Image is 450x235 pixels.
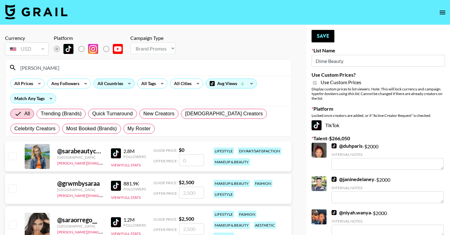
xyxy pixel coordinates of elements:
[254,180,272,187] div: fashion
[92,110,133,117] span: Quick Turnaround
[111,181,121,191] img: TikTok
[179,216,194,222] strong: $ 2,500
[57,224,103,228] div: [GEOGRAPHIC_DATA]
[11,79,34,88] div: All Prices
[127,125,151,132] span: My Roster
[179,154,204,166] input: 0
[14,125,56,132] span: Celebrity Creators
[436,6,449,19] button: open drawer
[153,191,178,196] span: Offer Price:
[137,79,157,88] div: All Tags
[66,125,117,132] span: Most Booked (Brands)
[332,176,444,203] div: - $ 2000
[111,217,121,227] img: TikTok
[312,113,445,118] div: Locked once creators are added, or if "Active Creator Request" is checked.
[5,35,49,41] div: Currency
[332,210,337,215] img: TikTok
[57,155,103,160] div: [GEOGRAPHIC_DATA]
[11,94,56,103] div: Match Any Tags
[57,228,150,234] a: [PERSON_NAME][EMAIL_ADDRESS][DOMAIN_NAME]
[332,143,362,149] a: @duhparis
[238,147,281,155] div: diy/art/satisfaction
[179,179,194,185] strong: $ 2,500
[312,120,445,130] div: TikTok
[153,148,177,153] span: Guide Price:
[123,223,146,228] div: Followers
[130,35,176,41] div: Campaign Type
[41,110,82,117] span: Trending (Brands)
[54,42,128,55] div: List locked to TikTok.
[332,143,444,170] div: - $ 2000
[111,163,141,167] button: View Full Stats
[332,152,444,157] div: Internal Notes:
[57,192,150,198] a: [PERSON_NAME][EMAIL_ADDRESS][DOMAIN_NAME]
[332,209,371,216] a: @niyah.wanya
[54,35,128,41] div: Platform
[94,79,124,88] div: All Countries
[111,148,121,158] img: TikTok
[179,187,204,199] input: 2,500
[213,147,234,155] div: lifestyle
[213,191,234,198] div: lifestyle
[5,4,67,19] img: Grail Talent
[213,180,250,187] div: makeup & beauty
[332,177,337,182] img: TikTok
[113,44,123,54] img: YouTube
[319,91,359,96] em: for bookers using this list
[57,180,103,187] div: @ grwmbysaraa
[57,216,103,224] div: @ saraorrego__
[47,79,81,88] div: Any Followers
[88,44,98,54] img: Instagram
[153,159,178,163] span: Offer Price:
[17,63,287,73] input: Search by User Name
[153,227,178,232] span: Offer Price:
[332,143,337,148] img: TikTok
[312,106,445,112] label: Platform
[123,154,146,159] div: Followers
[170,79,193,88] div: All Cities
[179,223,204,235] input: 2,500
[57,187,103,192] div: [GEOGRAPHIC_DATA]
[213,158,250,165] div: makeup & beauty
[312,120,322,130] img: TikTok
[321,79,361,85] span: Use Custom Prices
[63,44,73,54] img: TikTok
[6,44,47,55] div: USD
[312,87,445,101] div: Display custom prices to list viewers. Note: This will lock currency and campaign type . Cannot b...
[312,47,445,54] label: List Name
[153,217,177,222] span: Guide Price:
[254,222,276,229] div: aesthetic
[123,187,146,191] div: Followers
[24,110,30,117] span: All
[57,160,150,165] a: [PERSON_NAME][EMAIL_ADDRESS][DOMAIN_NAME]
[332,185,444,190] div: Internal Notes:
[206,79,257,88] div: Avg Views
[179,147,184,153] strong: $ 0
[185,110,263,117] span: [DEMOGRAPHIC_DATA] Creators
[123,217,146,223] div: 1.2M
[123,180,146,187] div: 881.9K
[238,211,257,218] div: fashion
[312,135,445,141] label: Talent - $ 266,050
[332,219,444,223] div: Internal Notes:
[332,176,374,182] a: @janinedelaney
[213,211,234,218] div: lifestyle
[153,180,177,185] span: Guide Price:
[213,222,250,229] div: makeup & beauty
[143,110,175,117] span: New Creators
[5,41,49,57] div: Currency is locked to USD
[312,72,445,78] label: Use Custom Prices?
[57,147,103,155] div: @ sarabeautycorner
[312,30,334,42] button: Save
[123,148,146,154] div: 2.8M
[111,195,141,200] button: View Full Stats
